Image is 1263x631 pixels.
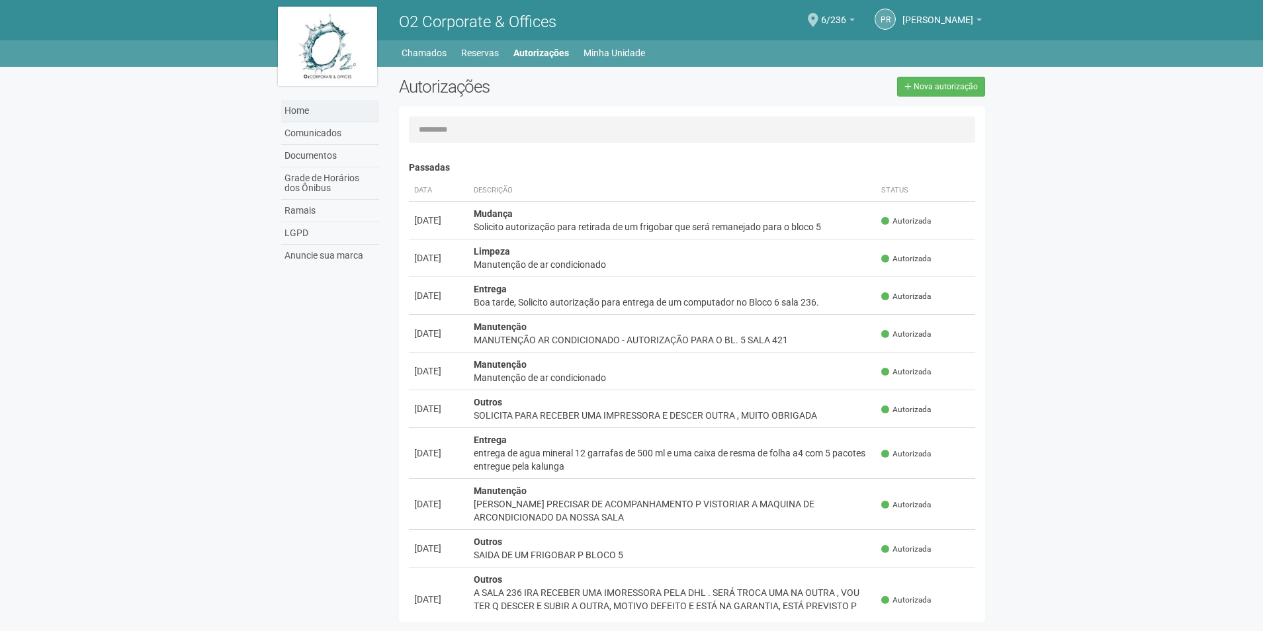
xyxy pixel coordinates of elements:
[278,7,377,86] img: logo.jpg
[474,371,871,384] div: Manutenção de ar condicionado
[474,536,502,547] strong: Outros
[584,44,645,62] a: Minha Unidade
[414,289,463,302] div: [DATE]
[474,208,513,219] strong: Mudança
[474,359,527,370] strong: Manutenção
[474,284,507,294] strong: Entrega
[414,327,463,340] div: [DATE]
[474,586,871,626] div: A SALA 236 IRA RECEBER UMA IMORESSORA PELA DHL . SERÁ TROCA UMA NA OUTRA , VOU TER Q DESCER E SUB...
[414,214,463,227] div: [DATE]
[474,321,527,332] strong: Manutenção
[881,253,931,265] span: Autorizada
[281,200,379,222] a: Ramais
[281,222,379,245] a: LGPD
[821,2,846,25] span: 6/236
[281,167,379,200] a: Grade de Horários dos Ônibus
[468,180,877,202] th: Descrição
[881,448,931,460] span: Autorizada
[474,220,871,233] div: Solicito autorização para retirada de um frigobar que será remanejado para o bloco 5
[474,446,871,473] div: entrega de agua mineral 12 garrafas de 500 ml e uma caixa de resma de folha a4 com 5 pacotes entr...
[399,77,682,97] h2: Autorizações
[414,497,463,511] div: [DATE]
[281,122,379,145] a: Comunicados
[414,251,463,265] div: [DATE]
[881,216,931,227] span: Autorizada
[414,446,463,460] div: [DATE]
[281,245,379,267] a: Anuncie sua marca
[461,44,499,62] a: Reservas
[281,145,379,167] a: Documentos
[414,542,463,555] div: [DATE]
[881,404,931,415] span: Autorizada
[409,180,468,202] th: Data
[902,2,973,25] span: PATRÍCIA REGINA COELHO DOS SANTOS
[474,497,871,524] div: [PERSON_NAME] PRECISAR DE ACOMPANHAMENTO P VISTORIAR A MAQUINA DE ARCONDICIONADO DA NOSSA SALA
[474,574,502,585] strong: Outros
[474,333,871,347] div: MANUTENÇÃO AR CONDICIONADO - AUTORIZAÇÃO PARA O BL. 5 SALA 421
[414,364,463,378] div: [DATE]
[399,13,556,31] span: O2 Corporate & Offices
[474,246,510,257] strong: Limpeza
[513,44,569,62] a: Autorizações
[474,258,871,271] div: Manutenção de ar condicionado
[881,499,931,511] span: Autorizada
[881,595,931,606] span: Autorizada
[474,296,871,309] div: Boa tarde, Solicito autorização para entrega de um computador no Bloco 6 sala 236.
[821,17,855,27] a: 6/236
[409,163,976,173] h4: Passadas
[875,9,896,30] a: PR
[402,44,447,62] a: Chamados
[897,77,985,97] a: Nova autorização
[414,402,463,415] div: [DATE]
[474,409,871,422] div: SOLICITA PARA RECEBER UMA IMPRESSORA E DESCER OUTRA , MUITO OBRIGADA
[474,397,502,407] strong: Outros
[876,180,975,202] th: Status
[881,366,931,378] span: Autorizada
[914,82,978,91] span: Nova autorização
[902,17,982,27] a: [PERSON_NAME]
[414,593,463,606] div: [DATE]
[881,329,931,340] span: Autorizada
[474,548,871,562] div: SAIDA DE UM FRIGOBAR P BLOCO 5
[474,485,527,496] strong: Manutenção
[881,291,931,302] span: Autorizada
[474,435,507,445] strong: Entrega
[881,544,931,555] span: Autorizada
[281,100,379,122] a: Home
